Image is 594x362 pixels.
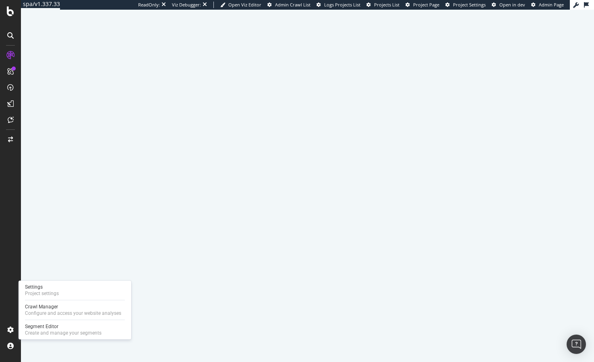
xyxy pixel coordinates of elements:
a: Admin Page [531,2,564,8]
a: Crawl ManagerConfigure and access your website analyses [22,303,128,317]
span: Project Page [413,2,439,8]
a: Open Viz Editor [220,2,261,8]
a: Logs Projects List [317,2,360,8]
span: Admin Crawl List [275,2,310,8]
div: Segment Editor [25,323,101,330]
span: Open in dev [499,2,525,8]
a: SettingsProject settings [22,283,128,298]
div: Project settings [25,290,59,297]
div: ReadOnly: [138,2,160,8]
div: Crawl Manager [25,304,121,310]
div: Open Intercom Messenger [567,335,586,354]
a: Open in dev [492,2,525,8]
div: Create and manage your segments [25,330,101,336]
a: Project Page [406,2,439,8]
span: Admin Page [539,2,564,8]
span: Project Settings [453,2,486,8]
span: Projects List [374,2,399,8]
span: Logs Projects List [324,2,360,8]
div: Configure and access your website analyses [25,310,121,316]
div: Viz Debugger: [172,2,201,8]
div: Settings [25,284,59,290]
a: Projects List [366,2,399,8]
a: Project Settings [445,2,486,8]
a: Segment EditorCreate and manage your segments [22,322,128,337]
span: Open Viz Editor [228,2,261,8]
a: Admin Crawl List [267,2,310,8]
